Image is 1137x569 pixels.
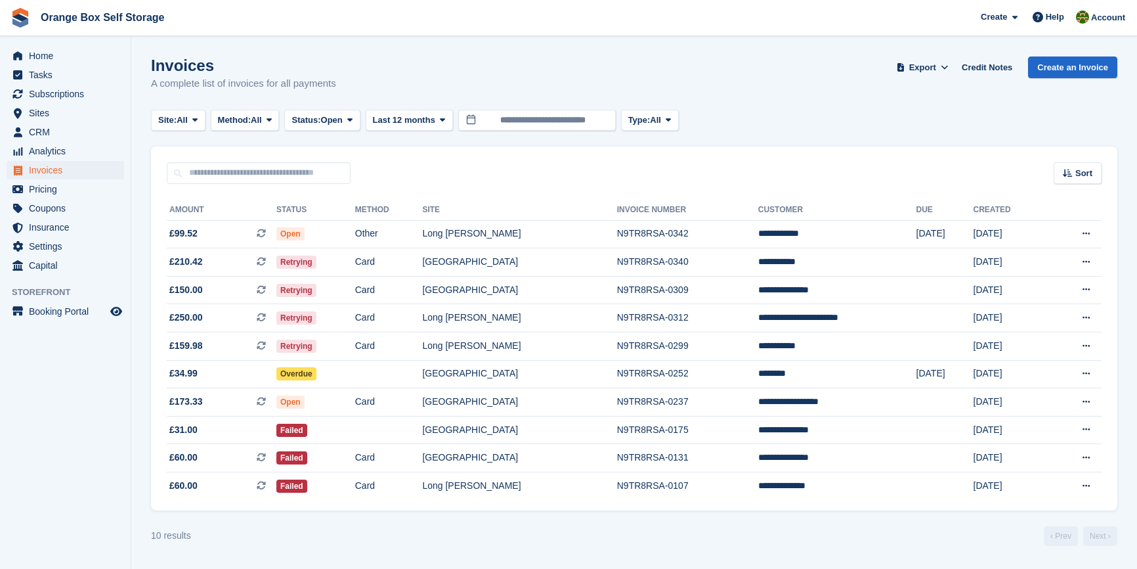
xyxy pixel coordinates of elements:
td: [GEOGRAPHIC_DATA] [422,276,616,304]
td: Card [355,332,423,361]
span: Coupons [29,199,108,217]
a: Create an Invoice [1028,57,1117,78]
th: Invoice Number [617,200,758,221]
td: [DATE] [974,416,1048,444]
td: Long [PERSON_NAME] [422,332,616,361]
img: SARAH T [1076,11,1089,24]
span: £150.00 [169,283,203,297]
a: menu [7,218,124,237]
a: Credit Notes [956,57,1018,78]
td: Long [PERSON_NAME] [422,472,616,500]
td: Card [355,444,423,472]
button: Site: All [151,110,205,131]
td: [GEOGRAPHIC_DATA] [422,416,616,444]
a: menu [7,66,124,84]
span: Create [981,11,1007,24]
td: [GEOGRAPHIC_DATA] [422,444,616,472]
span: Retrying [276,340,316,353]
td: Long [PERSON_NAME] [422,304,616,332]
td: Other [355,220,423,248]
span: Booking Portal [29,302,108,321]
th: Amount [167,200,276,221]
td: N9TR8RSA-0107 [617,472,758,500]
span: Type: [628,114,651,127]
th: Customer [758,200,916,221]
button: Status: Open [284,110,360,131]
span: Tasks [29,66,108,84]
td: N9TR8RSA-0312 [617,304,758,332]
span: Storefront [12,286,131,299]
a: menu [7,142,124,160]
a: menu [7,47,124,65]
a: menu [7,237,124,256]
span: Method: [218,114,251,127]
th: Method [355,200,423,221]
h1: Invoices [151,57,336,74]
td: [DATE] [974,472,1048,500]
td: [GEOGRAPHIC_DATA] [422,360,616,388]
td: Card [355,248,423,277]
a: menu [7,85,124,103]
td: [DATE] [916,360,974,388]
td: N9TR8RSA-0309 [617,276,758,304]
span: £31.00 [169,423,198,437]
a: menu [7,256,124,275]
td: [DATE] [974,248,1048,277]
a: Previous [1044,526,1078,546]
span: CRM [29,123,108,141]
td: N9TR8RSA-0340 [617,248,758,277]
td: Card [355,472,423,500]
span: Failed [276,451,307,465]
span: £159.98 [169,339,203,353]
td: Card [355,276,423,304]
span: £173.33 [169,395,203,409]
button: Type: All [621,110,679,131]
span: £60.00 [169,451,198,465]
span: £60.00 [169,479,198,493]
span: Sites [29,104,108,122]
a: menu [7,104,124,122]
span: Settings [29,237,108,256]
span: Invoices [29,161,108,179]
button: Export [893,57,951,78]
span: Home [29,47,108,65]
span: Overdue [276,367,316,380]
span: Export [909,61,936,74]
td: N9TR8RSA-0131 [617,444,758,472]
td: Long [PERSON_NAME] [422,220,616,248]
span: Open [276,227,305,240]
span: Last 12 months [373,114,435,127]
span: £250.00 [169,311,203,325]
td: [DATE] [974,304,1048,332]
td: N9TR8RSA-0342 [617,220,758,248]
span: Retrying [276,284,316,297]
td: [GEOGRAPHIC_DATA] [422,388,616,417]
span: Open [276,396,305,409]
span: Open [321,114,343,127]
td: [DATE] [974,444,1048,472]
span: Status: [291,114,320,127]
a: Orange Box Self Storage [35,7,170,28]
th: Created [974,200,1048,221]
td: N9TR8RSA-0175 [617,416,758,444]
td: [GEOGRAPHIC_DATA] [422,248,616,277]
th: Due [916,200,974,221]
span: Analytics [29,142,108,160]
p: A complete list of invoices for all payments [151,76,336,91]
td: N9TR8RSA-0237 [617,388,758,417]
a: menu [7,123,124,141]
span: All [251,114,262,127]
th: Status [276,200,355,221]
span: £34.99 [169,367,198,380]
span: Retrying [276,256,316,269]
a: menu [7,199,124,217]
td: [DATE] [974,276,1048,304]
span: Failed [276,424,307,437]
a: Preview store [108,304,124,319]
img: stora-icon-8386f47178a22dfd0bd8f6a31ec36ba5ce8667c1dd55bd0f319d3a0aa187defe.svg [11,8,30,28]
td: Card [355,304,423,332]
span: £99.52 [169,227,198,240]
span: Capital [29,256,108,275]
th: Site [422,200,616,221]
span: Site: [158,114,177,127]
